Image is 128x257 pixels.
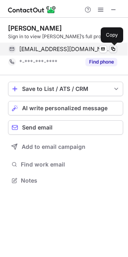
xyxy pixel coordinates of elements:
button: AI write personalized message [8,101,123,115]
span: Send email [22,124,53,131]
span: Find work email [21,161,120,168]
span: Notes [21,177,120,184]
button: Find work email [8,159,123,170]
button: Send email [8,120,123,135]
img: ContactOut v5.3.10 [8,5,56,14]
span: [EMAIL_ADDRESS][DOMAIN_NAME] [19,45,111,53]
div: [PERSON_NAME] [8,24,62,32]
button: Reveal Button [85,58,117,66]
span: Add to email campaign [22,144,85,150]
button: Add to email campaign [8,140,123,154]
div: Sign in to view [PERSON_NAME]’s full profile [8,33,123,40]
div: Save to List / ATS / CRM [22,86,109,92]
button: Notes [8,175,123,186]
button: save-profile-one-click [8,82,123,96]
span: AI write personalized message [22,105,108,111]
